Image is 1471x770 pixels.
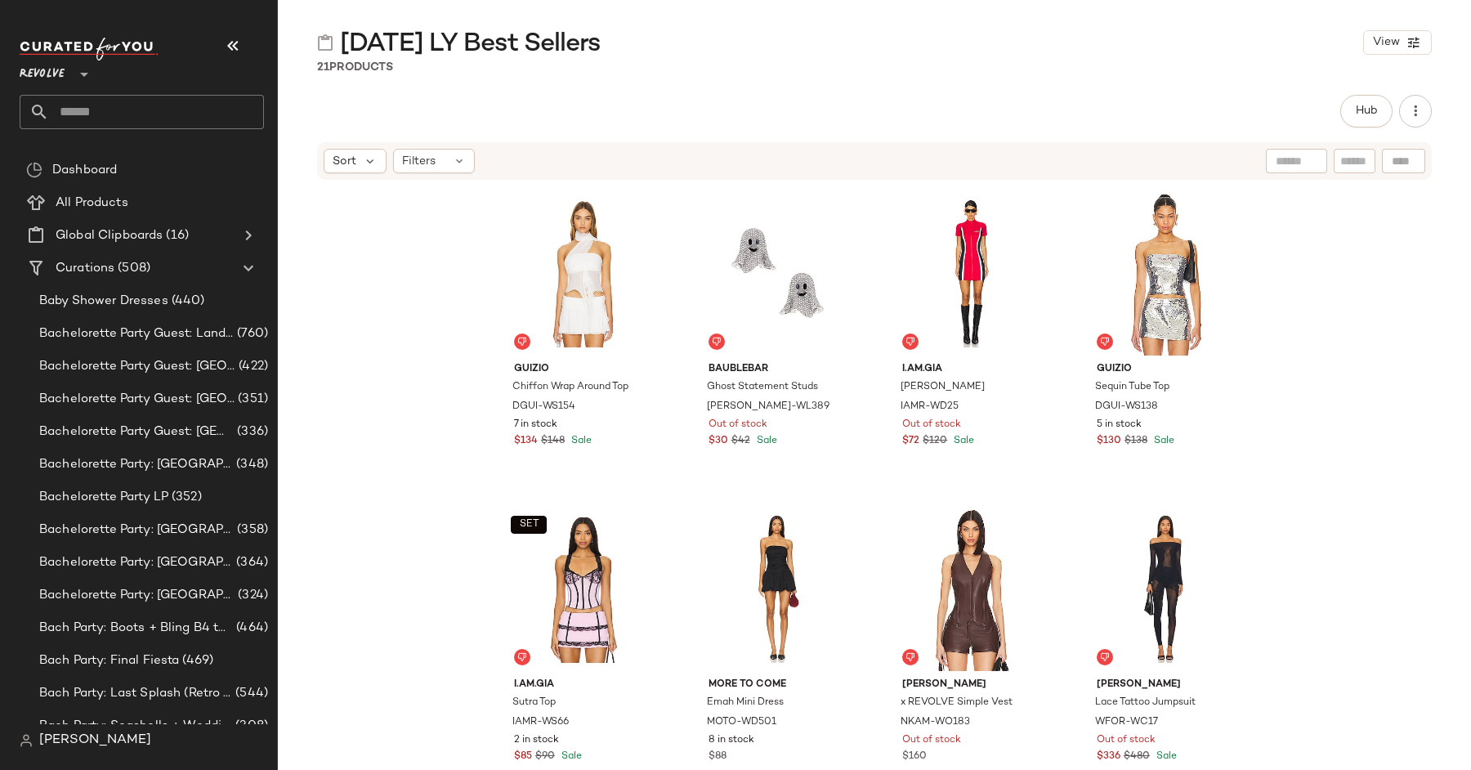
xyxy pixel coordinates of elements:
span: MORE TO COME [709,678,847,692]
img: svg%3e [517,337,527,347]
img: svg%3e [1100,337,1110,347]
span: [PERSON_NAME] [39,731,151,750]
span: Filters [402,153,436,170]
span: I.AM.GIA [514,678,652,692]
button: View [1363,30,1432,55]
span: $90 [535,750,555,764]
span: $30 [709,434,728,449]
span: Bachelorette Party: [GEOGRAPHIC_DATA] [39,521,234,539]
span: Curations [56,259,114,278]
span: Bach Party: Final Fiesta [39,651,179,670]
img: svg%3e [26,162,42,178]
span: [DATE] LY Best Sellers [340,28,600,60]
span: Sale [1153,751,1177,762]
img: DGUI-WS138_V1.jpg [1084,190,1248,356]
div: Products [317,59,393,76]
span: Bachelorette Party Guest: Landing Page [39,325,234,343]
span: Sale [1151,436,1174,446]
img: cfy_white_logo.C9jOOHJF.svg [20,38,159,60]
img: WFOR-WC17_V1.jpg [1084,506,1248,671]
span: (364) [233,553,268,572]
span: DGUI-WS154 [512,400,575,414]
span: x REVOLVE Simple Vest [901,696,1013,710]
span: [PERSON_NAME] [901,380,985,395]
span: $130 [1097,434,1121,449]
span: (324) [235,586,268,605]
span: Bachelorette Party Guest: [GEOGRAPHIC_DATA] [39,423,234,441]
img: svg%3e [905,337,915,347]
span: Out of stock [1097,733,1156,748]
img: NKAM-WO183_V1.jpg [889,506,1053,671]
button: Hub [1340,95,1393,128]
span: Bachelorette Party Guest: [GEOGRAPHIC_DATA] [39,357,235,376]
span: Chiffon Wrap Around Top [512,380,628,395]
span: Bachelorette Party Guest: [GEOGRAPHIC_DATA] [39,390,235,409]
span: NKAM-WO183 [901,715,970,730]
span: $480 [1124,750,1150,764]
span: (348) [233,455,268,474]
span: MOTO-WD501 [707,715,776,730]
img: DGUI-WS154_V1.jpg [501,190,665,356]
img: svg%3e [1100,652,1110,662]
img: svg%3e [317,34,333,51]
span: Bachelorette Party: [GEOGRAPHIC_DATA] [39,553,233,572]
button: SET [511,516,547,534]
span: (336) [234,423,268,441]
span: Revolve [20,56,65,85]
span: $120 [923,434,947,449]
span: Bachelorette Party: [GEOGRAPHIC_DATA] [39,455,233,474]
span: $42 [731,434,750,449]
span: (544) [232,684,268,703]
span: 8 in stock [709,733,754,748]
span: Sequin Tube Top [1095,380,1169,395]
img: svg%3e [517,652,527,662]
span: BaubleBar [709,362,847,377]
img: IAMR-WD25_V1.jpg [889,190,1053,356]
span: Sutra Top [512,696,556,710]
span: Bach Party: Last Splash (Retro [GEOGRAPHIC_DATA]) [39,684,232,703]
span: All Products [56,194,128,213]
span: IAMR-WS66 [512,715,569,730]
img: svg%3e [20,734,33,747]
span: Bach Party: Boots + Bling B4 the Ring [39,619,233,638]
span: $88 [709,750,727,764]
span: (464) [233,619,268,638]
span: (508) [114,259,150,278]
span: Sort [333,153,356,170]
span: 21 [317,61,329,74]
span: Global Clipboards [56,226,163,245]
span: (351) [235,390,268,409]
span: (308) [232,717,268,736]
span: Emah Mini Dress [707,696,784,710]
span: I.AM.GIA [902,362,1040,377]
span: Ghost Statement Studs [707,380,818,395]
span: [PERSON_NAME] [902,678,1040,692]
span: (440) [168,292,205,311]
span: $160 [902,750,927,764]
span: GUIZIO [514,362,652,377]
span: GUIZIO [1097,362,1235,377]
span: 7 in stock [514,418,557,432]
span: Hub [1355,105,1378,118]
span: DGUI-WS138 [1095,400,1158,414]
span: (358) [234,521,268,539]
img: BAUR-WL389_V1.jpg [695,190,860,356]
span: $138 [1124,434,1147,449]
span: [PERSON_NAME] [1097,678,1235,692]
span: Dashboard [52,161,117,180]
span: Sale [753,436,777,446]
span: Sale [950,436,974,446]
span: Out of stock [902,418,961,432]
span: SET [518,519,539,530]
span: $134 [514,434,538,449]
img: svg%3e [712,337,722,347]
span: Sale [568,436,592,446]
span: Lace Tattoo Jumpsuit [1095,696,1196,710]
span: [PERSON_NAME]-WL389 [707,400,829,414]
span: (469) [179,651,213,670]
span: (16) [163,226,189,245]
span: Out of stock [709,418,767,432]
span: Sale [558,751,582,762]
span: $336 [1097,750,1120,764]
span: View [1372,36,1400,49]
